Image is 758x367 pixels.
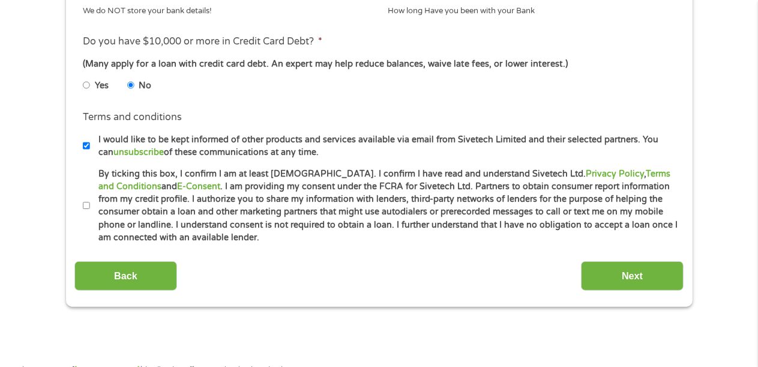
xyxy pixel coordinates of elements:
div: How long Have you been with your Bank [388,1,675,17]
a: E-Consent [177,181,220,192]
label: I would like to be kept informed of other products and services available via email from Sivetech... [90,133,679,159]
div: We do NOT store your bank details! [83,1,370,17]
input: Back [74,261,177,291]
label: No [139,79,151,93]
label: Yes [95,79,109,93]
div: (Many apply for a loan with credit card debt. An expert may help reduce balances, waive late fees... [83,58,675,71]
input: Next [581,261,684,291]
label: By ticking this box, I confirm I am at least [DEMOGRAPHIC_DATA]. I confirm I have read and unders... [90,168,679,244]
label: Terms and conditions [83,111,182,124]
a: Terms and Conditions [98,169,670,192]
label: Do you have $10,000 or more in Credit Card Debt? [83,35,322,48]
a: Privacy Policy [586,169,644,179]
a: unsubscribe [113,147,164,157]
